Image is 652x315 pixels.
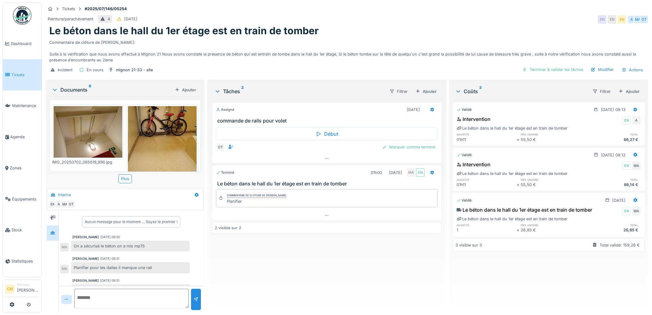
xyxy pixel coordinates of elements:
span: Agenda [10,134,39,140]
div: Terminé [216,170,234,175]
span: Stock [11,227,39,233]
div: Ajouter [616,87,642,96]
img: kidi0wg6pvglk8b86m37g89hxoli [54,106,122,158]
h6: total [581,178,641,182]
div: [PERSON_NAME] [72,235,99,239]
div: [DATE] 08:12 [601,152,626,158]
a: CM Manager[PERSON_NAME] [5,282,39,297]
span: Tickets [11,72,39,78]
div: EN [622,207,631,215]
div: EN [617,15,626,24]
div: IMG_20250702_085619_996.jpg [52,159,124,165]
div: 01h11 [457,182,517,188]
div: 26,85 € [581,227,641,233]
div: EN [598,15,606,24]
div: Terminer & valider les tâches [520,65,586,74]
div: MA [632,207,641,215]
a: Stock [3,215,42,246]
div: EN [622,161,631,170]
h6: prix unitaire [521,178,581,182]
div: Assigné [216,107,234,112]
div: Validé [457,152,472,158]
div: Le béton dans le hall du 1er étage est en train de tomber [457,216,568,222]
a: Zones [3,152,42,184]
h6: quantité [457,223,517,227]
h3: commande de rails pour volet [217,118,439,124]
div: EN [608,15,616,24]
li: CM [5,284,14,294]
h3: Le béton dans le hall du 1er étage est en train de tomber [217,181,439,187]
div: Total validé: 159,26 € [600,242,640,248]
div: × [517,137,521,143]
div: 66,27 € [581,137,641,143]
div: À voir avec [PERSON_NAME] si on a le rail en stock [71,284,190,295]
div: Aucun message pour le moment … Soyez le premier ! [85,219,177,225]
div: OT [67,200,75,209]
div: MA [634,15,642,24]
span: Dashboard [11,41,39,47]
div: On a sécurisé le béton on a mis mp75 [71,241,190,251]
a: Maintenance [3,90,42,122]
div: Début [216,127,438,140]
div: Manager [17,282,39,287]
a: Dashboard [3,28,42,59]
div: 4 [108,16,110,22]
div: [DATE] 08:13 [601,107,626,113]
div: [DATE] [612,197,626,203]
div: Planifier pour les dalles il manque une rail [71,262,190,273]
div: Le béton dans le hall du 1er étage est en train de tomber [457,125,568,131]
div: Planifier [227,198,286,204]
div: [DATE] 09:31 [100,278,119,283]
div: OT [640,15,648,24]
h6: total [581,223,641,227]
div: 3 visible sur 3 [455,242,482,248]
div: Modifier [588,65,616,74]
div: 55,50 € [521,137,581,143]
div: 66,14 € [581,182,641,188]
div: 01h00 [371,170,382,176]
div: Plus [118,174,132,183]
div: 26,85 € [521,227,581,233]
div: Ajouter [413,87,439,96]
div: A [627,15,636,24]
h6: quantité [457,178,517,182]
div: 55,50 € [521,182,581,188]
div: 2 visible sur 2 [215,225,241,231]
div: MA [632,161,641,170]
div: A [55,200,63,209]
div: Interne [58,192,71,198]
span: Statistiques [11,258,39,264]
strong: #2025/07/146/05254 [82,6,129,12]
div: MA [407,168,415,177]
div: MA [60,265,69,273]
sup: 3 [479,88,482,95]
h6: total [581,132,641,136]
a: Tickets [3,59,42,90]
div: Incident [58,67,72,73]
div: Commentaire de clôture de [PERSON_NAME] [227,193,286,198]
div: [DATE] [407,107,420,113]
span: Équipements [12,196,39,202]
span: Maintenance [12,103,39,109]
sup: 6 [89,86,91,93]
li: [PERSON_NAME] [17,282,39,296]
div: Documents [52,86,172,93]
h6: prix unitaire [521,132,581,136]
img: Badge_color-CXgf-gQk.svg [13,6,31,25]
div: [DATE] 09:30 [100,235,120,239]
div: Tickets [62,6,75,12]
div: [PERSON_NAME] [72,278,99,283]
div: Filtrer [387,87,410,96]
h1: Le béton dans le hall du 1er étage est en train de tomber [49,25,319,37]
div: [DATE] [124,16,137,22]
div: Le béton dans le hall du 1er étage est en train de tomber [457,206,592,213]
div: Marquer comme terminé [379,143,438,151]
h6: prix unitaire [521,223,581,227]
div: Intervention [457,115,491,123]
div: MA [60,243,69,251]
img: 919j5najrl9msxdjolkqvlu7z23d [128,106,197,198]
div: EN [48,200,57,209]
div: × [517,227,521,233]
div: Validé [457,107,472,112]
div: Ajouter [172,86,198,94]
